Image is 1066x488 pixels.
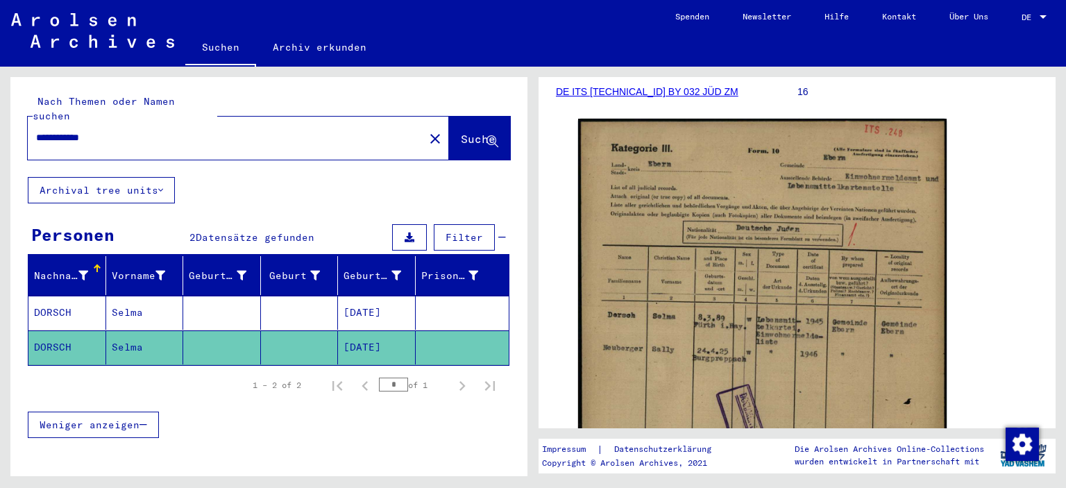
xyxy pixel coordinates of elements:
[189,269,246,283] div: Geburtsname
[28,256,106,295] mat-header-cell: Nachname
[542,442,728,457] div: |
[351,371,379,399] button: Previous page
[446,231,483,244] span: Filter
[1006,428,1039,461] img: Zustimmung ändern
[34,264,105,287] div: Nachname
[603,442,728,457] a: Datenschutzerklärung
[344,264,418,287] div: Geburtsdatum
[261,256,339,295] mat-header-cell: Geburt‏
[448,371,476,399] button: Next page
[31,222,115,247] div: Personen
[28,330,106,364] mat-cell: DORSCH
[323,371,351,399] button: First page
[196,231,314,244] span: Datensätze gefunden
[34,269,88,283] div: Nachname
[421,269,479,283] div: Prisoner #
[112,264,183,287] div: Vorname
[33,95,175,122] mat-label: Nach Themen oder Namen suchen
[556,86,738,97] a: DE ITS [TECHNICAL_ID] BY 032 JÜD ZM
[11,13,174,48] img: Arolsen_neg.svg
[795,455,984,468] p: wurden entwickelt in Partnerschaft mit
[106,330,184,364] mat-cell: Selma
[338,330,416,364] mat-cell: [DATE]
[997,438,1049,473] img: yv_logo.png
[542,457,728,469] p: Copyright © Arolsen Archives, 2021
[344,269,401,283] div: Geburtsdatum
[112,269,166,283] div: Vorname
[797,85,1038,99] p: 16
[476,371,504,399] button: Last page
[1005,427,1038,460] div: Zustimmung ändern
[28,177,175,203] button: Archival tree units
[434,224,495,251] button: Filter
[461,132,496,146] span: Suche
[542,442,597,457] a: Impressum
[379,378,448,392] div: of 1
[183,256,261,295] mat-header-cell: Geburtsname
[189,264,264,287] div: Geburtsname
[28,296,106,330] mat-cell: DORSCH
[338,256,416,295] mat-header-cell: Geburtsdatum
[421,124,449,152] button: Clear
[185,31,256,67] a: Suchen
[795,443,984,455] p: Die Arolsen Archives Online-Collections
[266,269,321,283] div: Geburt‏
[266,264,338,287] div: Geburt‏
[106,256,184,295] mat-header-cell: Vorname
[421,264,496,287] div: Prisoner #
[427,131,443,147] mat-icon: close
[416,256,509,295] mat-header-cell: Prisoner #
[253,379,301,392] div: 1 – 2 of 2
[1022,12,1037,22] span: DE
[106,296,184,330] mat-cell: Selma
[449,117,510,160] button: Suche
[338,296,416,330] mat-cell: [DATE]
[256,31,383,64] a: Archiv erkunden
[189,231,196,244] span: 2
[40,419,139,431] span: Weniger anzeigen
[28,412,159,438] button: Weniger anzeigen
